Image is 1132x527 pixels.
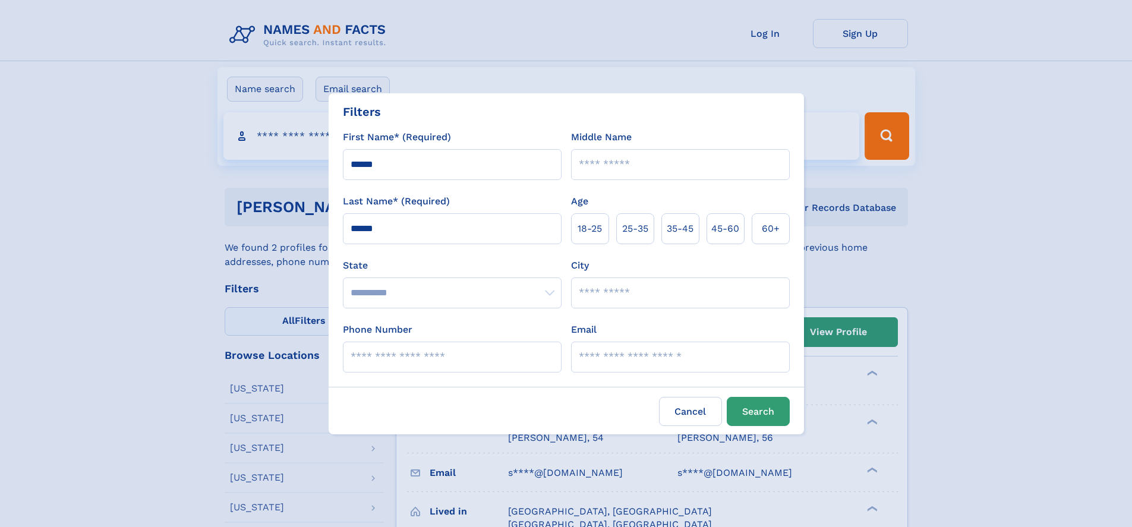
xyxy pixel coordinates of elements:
[571,194,588,209] label: Age
[622,222,648,236] span: 25‑35
[727,397,790,426] button: Search
[762,222,780,236] span: 60+
[711,222,739,236] span: 45‑60
[578,222,602,236] span: 18‑25
[343,103,381,121] div: Filters
[343,194,450,209] label: Last Name* (Required)
[343,258,562,273] label: State
[571,130,632,144] label: Middle Name
[659,397,722,426] label: Cancel
[571,258,589,273] label: City
[667,222,693,236] span: 35‑45
[571,323,597,337] label: Email
[343,130,451,144] label: First Name* (Required)
[343,323,412,337] label: Phone Number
